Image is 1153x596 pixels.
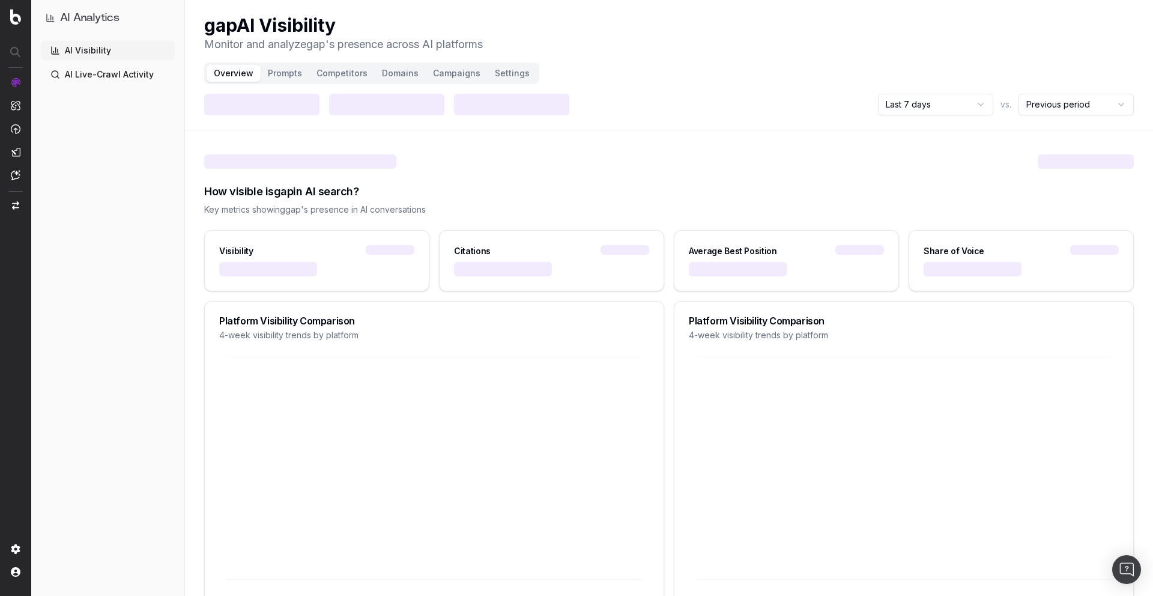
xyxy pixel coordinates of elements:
[204,14,483,36] h1: gap AI Visibility
[11,147,20,157] img: Studio
[11,170,20,180] img: Assist
[454,245,491,257] div: Citations
[10,9,21,25] img: Botify logo
[11,124,20,134] img: Activation
[60,10,120,26] h1: AI Analytics
[375,65,426,82] button: Domains
[46,10,170,26] button: AI Analytics
[1000,99,1011,111] span: vs.
[11,100,20,111] img: Intelligence
[1112,555,1141,584] div: Open Intercom Messenger
[12,201,19,210] img: Switch project
[204,36,483,53] p: Monitor and analyze gap 's presence across AI platforms
[207,65,261,82] button: Overview
[204,183,1134,200] div: How visible is gap in AI search?
[219,316,649,326] div: Platform Visibility Comparison
[488,65,537,82] button: Settings
[219,245,253,257] div: Visibility
[11,544,20,554] img: Setting
[689,245,777,257] div: Average Best Position
[924,245,984,257] div: Share of Voice
[41,41,175,60] a: AI Visibility
[204,204,1134,216] div: Key metrics showing gap 's presence in AI conversations
[689,329,1119,341] div: 4-week visibility trends by platform
[11,78,20,87] img: Analytics
[689,316,1119,326] div: Platform Visibility Comparison
[219,329,649,341] div: 4-week visibility trends by platform
[41,65,175,84] a: AI Live-Crawl Activity
[11,567,20,577] img: My account
[426,65,488,82] button: Campaigns
[309,65,375,82] button: Competitors
[261,65,309,82] button: Prompts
